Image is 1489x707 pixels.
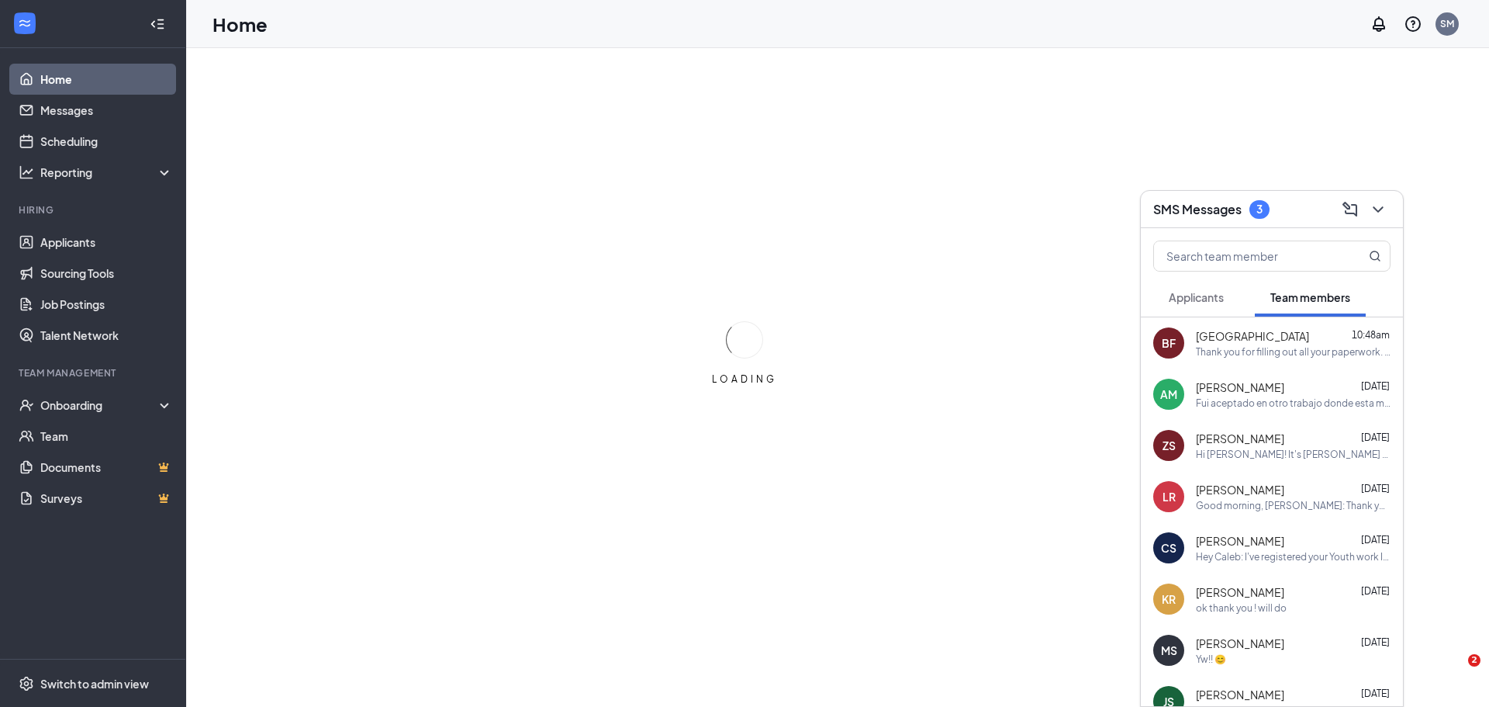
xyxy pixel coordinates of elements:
span: [DATE] [1361,534,1390,546]
a: Job Postings [40,289,173,320]
div: KR [1162,591,1176,607]
span: [DATE] [1361,431,1390,443]
a: Messages [40,95,173,126]
div: LOADING [706,373,783,386]
div: ZS [1163,438,1176,453]
a: Scheduling [40,126,173,157]
div: BF [1162,335,1176,351]
svg: Analysis [19,165,34,180]
a: Home [40,64,173,95]
span: [PERSON_NAME] [1196,687,1284,702]
span: [PERSON_NAME] [1196,636,1284,651]
div: MS [1161,643,1177,658]
span: [DATE] [1361,688,1390,699]
span: Team members [1270,290,1350,304]
div: 3 [1256,203,1263,216]
svg: ComposeMessage [1341,200,1359,219]
div: Hi [PERSON_NAME]! It's [PERSON_NAME] but please text me at [PHONE_NUMBER] and i can have your num... [1196,448,1391,461]
svg: UserCheck [19,397,34,413]
div: AM [1160,386,1177,402]
div: Fui aceptado en otro trabajo donde esta más cerca de mi casa y se acomoda más a mi horario [1196,397,1391,410]
div: Good morning, [PERSON_NAME]: Thank you for sending over your work permit number. I have registere... [1196,499,1391,512]
div: Hey Caleb: I've registered your Youth work ID#. Both you and your parents will be receiving an em... [1196,550,1391,563]
button: ComposeMessage [1338,197,1363,222]
span: [PERSON_NAME] [1196,431,1284,446]
span: [GEOGRAPHIC_DATA] [1196,328,1309,344]
span: [DATE] [1361,483,1390,494]
div: Thank you for filling out all your paperwork. I will also need a picture of your ID's to complete... [1196,345,1391,359]
a: Applicants [40,227,173,258]
span: Applicants [1169,290,1224,304]
iframe: Intercom live chat [1436,654,1473,691]
div: CS [1161,540,1176,556]
div: Switch to admin view [40,676,149,691]
span: [DATE] [1361,380,1390,392]
span: [DATE] [1361,636,1390,648]
svg: Settings [19,676,34,691]
div: Yw!! 😊 [1196,653,1226,666]
h1: Home [212,11,268,37]
span: [DATE] [1361,585,1390,597]
div: Reporting [40,165,174,180]
input: Search team member [1154,241,1338,271]
svg: Collapse [150,16,165,32]
svg: QuestionInfo [1404,15,1422,33]
button: ChevronDown [1366,197,1391,222]
a: Sourcing Tools [40,258,173,289]
span: 10:48am [1352,329,1390,341]
div: SM [1440,17,1454,30]
span: [PERSON_NAME] [1196,379,1284,395]
span: 2 [1468,654,1480,667]
a: Talent Network [40,320,173,351]
div: Hiring [19,203,170,217]
svg: MagnifyingGlass [1369,250,1381,262]
div: ok thank you ! will do [1196,601,1287,615]
div: LR [1163,489,1176,504]
h3: SMS Messages [1153,201,1242,218]
div: Onboarding [40,397,160,413]
span: [PERSON_NAME] [1196,533,1284,549]
a: DocumentsCrown [40,452,173,483]
span: [PERSON_NAME] [1196,584,1284,600]
a: Team [40,421,173,452]
span: [PERSON_NAME] [1196,482,1284,497]
svg: ChevronDown [1369,200,1387,219]
a: SurveysCrown [40,483,173,514]
svg: WorkstreamLogo [17,16,33,31]
svg: Notifications [1370,15,1388,33]
div: Team Management [19,366,170,379]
